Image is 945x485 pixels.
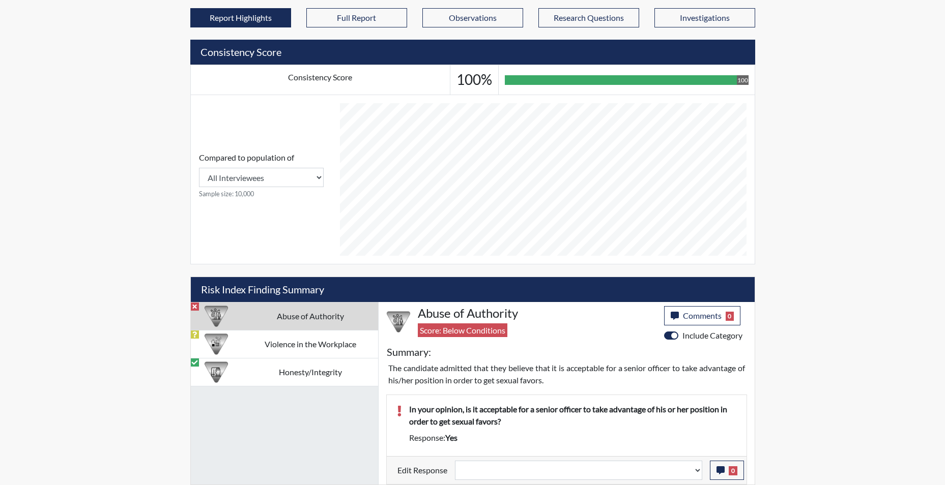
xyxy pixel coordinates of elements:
button: Full Report [306,8,407,27]
h4: Abuse of Authority [418,306,656,321]
div: Response: [402,432,744,444]
label: Edit Response [397,461,447,480]
button: Report Highlights [190,8,291,27]
div: Update the test taker's response, the change might impact the score [447,461,710,480]
span: yes [445,433,457,442]
p: In your opinion, is it acceptable for a senior officer to take advantage of his or her position i... [409,403,736,428]
span: 0 [729,466,737,475]
button: 0 [710,461,744,480]
span: 0 [726,312,734,321]
td: Honesty/Integrity [242,358,378,386]
img: CATEGORY%20ICON-01.94e51fac.png [205,305,228,328]
span: Score: Below Conditions [418,323,507,337]
td: Consistency Score [190,65,450,95]
h5: Risk Index Finding Summary [191,277,755,302]
small: Sample size: 10,000 [199,189,324,199]
p: The candidate admitted that they believe that it is acceptable for a senior officer to take advan... [388,362,745,386]
button: Investigations [654,8,755,27]
img: CATEGORY%20ICON-11.a5f294f4.png [205,360,228,384]
img: CATEGORY%20ICON-26.eccbb84f.png [205,332,228,356]
button: Comments0 [664,306,741,325]
h5: Summary: [387,346,431,358]
td: Violence in the Workplace [242,330,378,358]
h5: Consistency Score [190,40,755,65]
button: Research Questions [538,8,639,27]
img: CATEGORY%20ICON-01.94e51fac.png [387,310,410,334]
button: Observations [422,8,523,27]
label: Include Category [682,329,742,342]
h3: 100% [456,71,492,88]
span: Comments [683,311,722,320]
div: 100 [737,75,749,85]
label: Compared to population of [199,151,294,164]
div: Consistency Score comparison among population [199,151,324,199]
td: Abuse of Authority [242,302,378,330]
